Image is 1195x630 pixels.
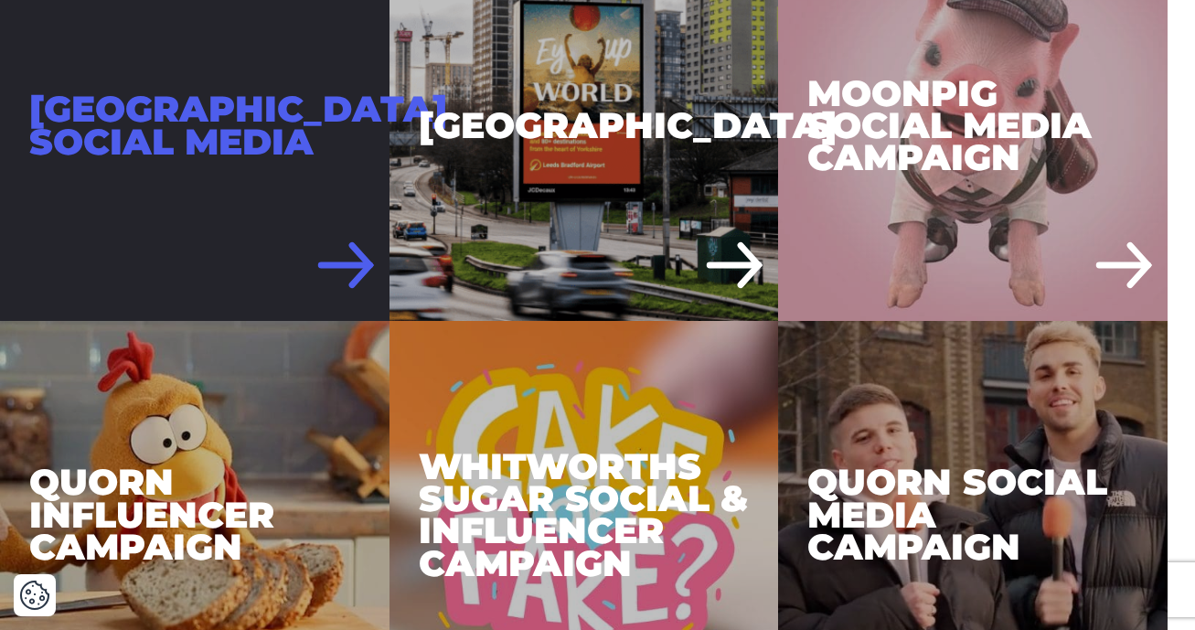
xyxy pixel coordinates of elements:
img: Revisit consent button [19,580,50,611]
button: Cookie Settings [19,580,50,611]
